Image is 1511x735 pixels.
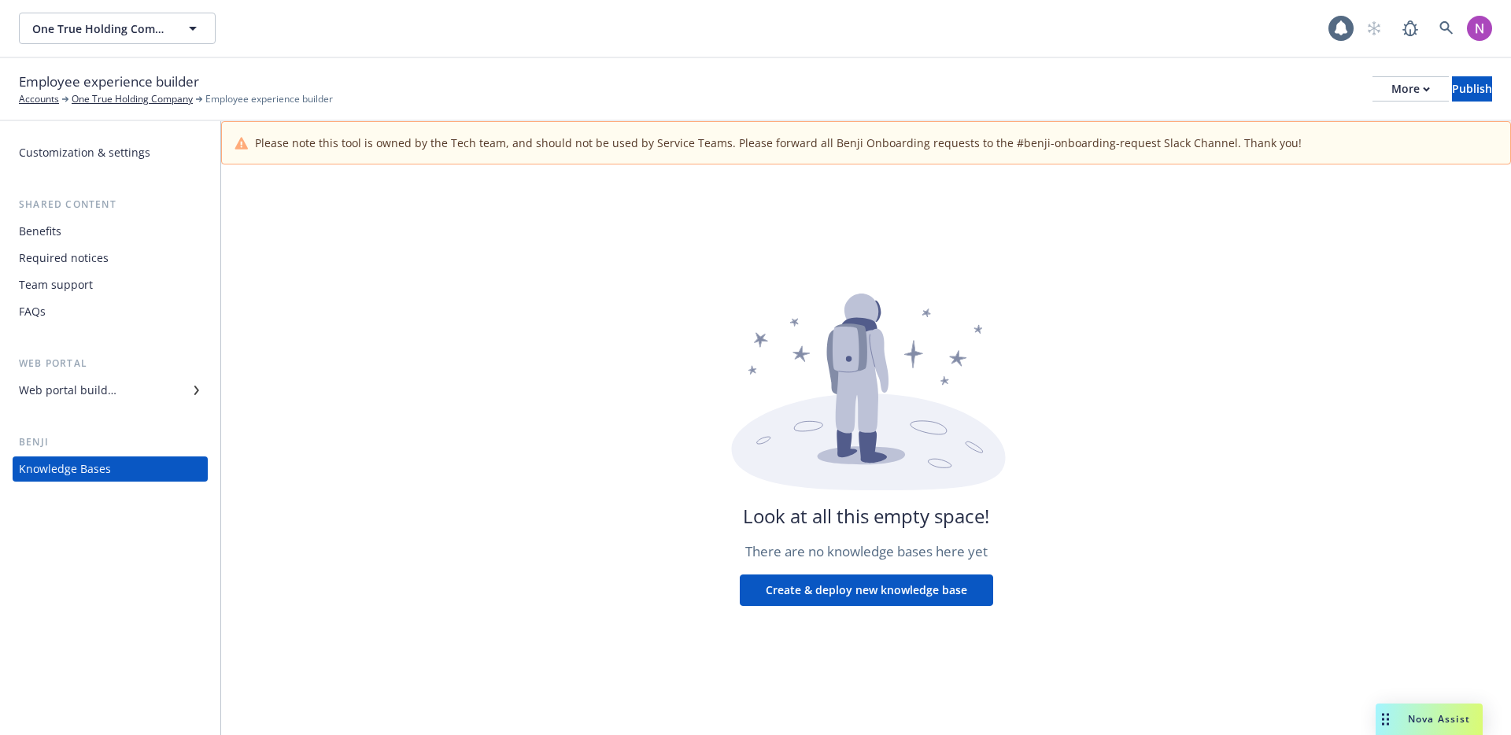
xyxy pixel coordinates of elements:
div: Required notices [19,246,109,271]
a: Report a Bug [1395,13,1426,44]
span: Employee experience builder [205,92,333,106]
button: Nova Assist [1376,704,1483,735]
a: Customization & settings [13,140,208,165]
a: Accounts [19,92,59,106]
a: Web portal builder [13,378,208,403]
a: Benefits [13,219,208,244]
a: Team support [13,272,208,297]
div: Benefits [19,219,61,244]
span: Please note this tool is owned by the Tech team, and should not be used by Service Teams. Please ... [255,135,1302,151]
a: One True Holding Company [72,92,193,106]
button: More [1372,76,1449,102]
div: Web portal builder [19,378,116,403]
div: Knowledge Bases [19,456,111,482]
div: Drag to move [1376,704,1395,735]
button: One True Holding Company [19,13,216,44]
img: photo [1467,16,1492,41]
span: There are no knowledge bases here yet [745,541,988,562]
button: Create & deploy new knowledge base [740,574,993,606]
h2: Look at all this empty space! [743,504,989,529]
div: More [1391,77,1430,101]
div: Web portal [13,356,208,371]
div: Customization & settings [19,140,150,165]
a: Knowledge Bases [13,456,208,482]
div: FAQs [19,299,46,324]
div: Publish [1452,77,1492,101]
div: Shared content [13,197,208,212]
div: Team support [19,272,93,297]
span: Employee experience builder [19,72,199,92]
span: One True Holding Company [32,20,168,37]
div: Benji [13,434,208,450]
button: Publish [1452,76,1492,102]
a: Start snowing [1358,13,1390,44]
a: Search [1431,13,1462,44]
span: Nova Assist [1408,712,1470,726]
a: Required notices [13,246,208,271]
a: FAQs [13,299,208,324]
